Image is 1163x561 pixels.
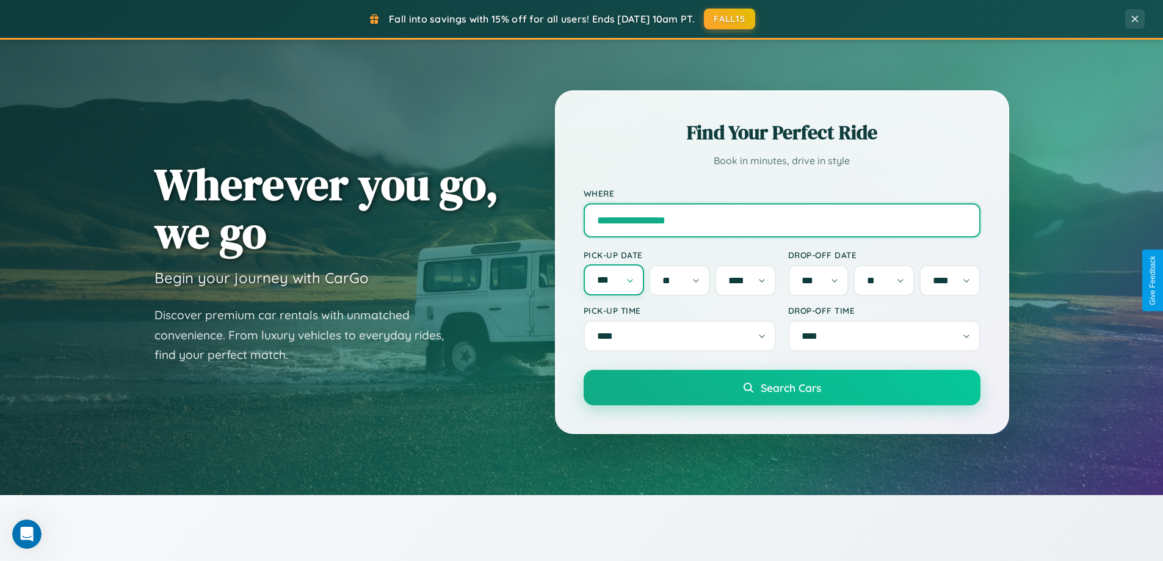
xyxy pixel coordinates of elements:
[389,13,695,25] span: Fall into savings with 15% off for all users! Ends [DATE] 10am PT.
[12,519,42,549] iframe: Intercom live chat
[584,152,980,170] p: Book in minutes, drive in style
[584,119,980,146] h2: Find Your Perfect Ride
[788,250,980,260] label: Drop-off Date
[584,188,980,198] label: Where
[1148,256,1157,305] div: Give Feedback
[154,160,499,256] h1: Wherever you go, we go
[584,250,776,260] label: Pick-up Date
[584,305,776,316] label: Pick-up Time
[584,370,980,405] button: Search Cars
[704,9,755,29] button: FALL15
[154,305,460,365] p: Discover premium car rentals with unmatched convenience. From luxury vehicles to everyday rides, ...
[761,381,821,394] span: Search Cars
[788,305,980,316] label: Drop-off Time
[154,269,369,287] h3: Begin your journey with CarGo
